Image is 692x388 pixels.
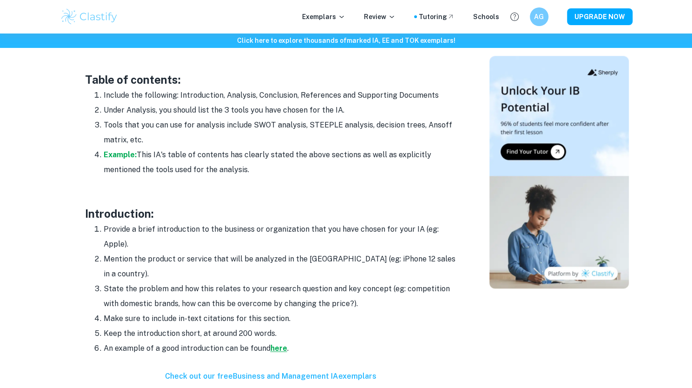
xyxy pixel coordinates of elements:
h3: Table of contents: [85,71,457,88]
a: Tutoring [419,12,455,22]
li: Under Analysis, you should list the 3 tools you have chosen for the IA. [104,103,457,118]
li: This IA's table of contents has clearly stated the above sections as well as explicitly mentioned... [104,147,457,177]
li: An example of a good introduction can be found . [104,341,457,356]
li: Include the following: Introduction, Analysis, Conclusion, References and Supporting Documents [104,88,457,103]
a: Schools [473,12,499,22]
p: Review [364,12,395,22]
button: AG [530,7,548,26]
li: Tools that you can use for analysis include SWOT analysis, STEEPLE analysis, decision trees, Anso... [104,118,457,147]
li: Mention the product or service that will be analyzed in the [GEOGRAPHIC_DATA] (eg: iPhone 12 sale... [104,252,457,281]
button: Help and Feedback [507,9,522,25]
a: here [270,344,287,353]
a: Example: [104,150,137,159]
img: Clastify logo [60,7,119,26]
li: Keep the introduction short, at around 200 words. [104,326,457,341]
li: State the problem and how this relates to your research question and key concept (eg: competition... [104,281,457,311]
button: UPGRADE NOW [567,8,633,25]
h6: Click here to explore thousands of marked IA, EE and TOK exemplars ! [2,35,690,46]
img: Thumbnail [489,56,629,288]
h6: Check out our free Business and Management IA exemplars [85,370,457,381]
li: Make sure to include in-text citations for this section. [104,311,457,326]
h3: Introduction: [85,205,457,222]
li: Provide a brief introduction to the business or organization that you have chosen for your IA (eg... [104,222,457,252]
p: Exemplars [302,12,345,22]
h6: AG [534,12,544,22]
